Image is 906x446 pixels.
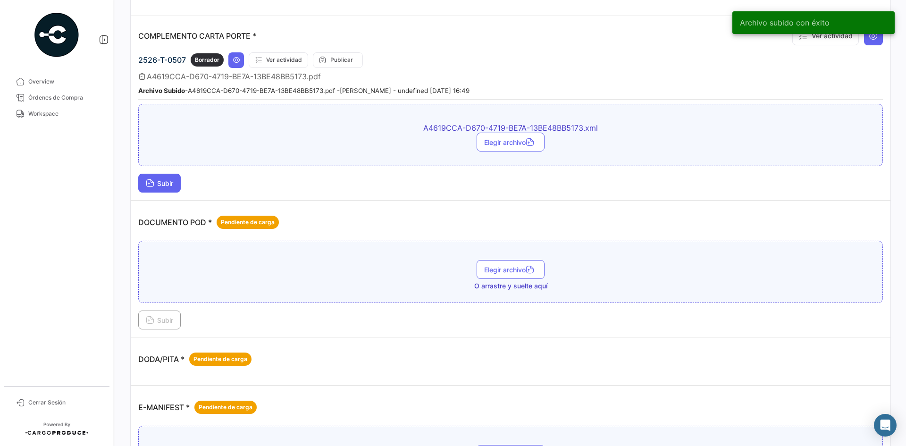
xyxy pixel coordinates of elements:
button: Elegir archivo [477,260,545,279]
p: E-MANIFEST * [138,401,257,414]
a: Órdenes de Compra [8,90,106,106]
a: Workspace [8,106,106,122]
a: Overview [8,74,106,90]
p: COMPLEMENTO CARTA PORTE * [138,31,256,41]
span: Pendiente de carga [221,218,275,227]
span: Elegir archivo [484,138,537,146]
img: powered-by.png [33,11,80,59]
button: Elegir archivo [477,133,545,151]
span: A4619CCA-D670-4719-BE7A-13BE48BB5173.xml [345,123,676,133]
b: Archivo Subido [138,87,185,94]
span: Borrador [195,56,219,64]
button: Subir [138,174,181,193]
span: Subir [146,316,173,324]
p: DODA/PITA * [138,353,252,366]
small: - A4619CCA-D670-4719-BE7A-13BE48BB5173.pdf - [PERSON_NAME] - undefined [DATE] 16:49 [138,87,470,94]
span: Pendiente de carga [199,403,252,412]
span: Archivo subido con éxito [740,18,830,27]
span: Órdenes de Compra [28,93,102,102]
span: O arrastre y suelte aquí [474,281,547,291]
span: Subir [146,179,173,187]
span: A4619CCA-D670-4719-BE7A-13BE48BB5173.pdf [147,72,321,81]
span: Elegir archivo [484,266,537,274]
span: 2526-T-0507 [138,55,186,65]
button: Subir [138,311,181,329]
button: Ver actividad [249,52,308,68]
span: Workspace [28,109,102,118]
span: Pendiente de carga [193,355,247,363]
span: Overview [28,77,102,86]
button: Publicar [313,52,363,68]
div: Abrir Intercom Messenger [874,414,897,437]
p: DOCUMENTO POD * [138,216,279,229]
span: Cerrar Sesión [28,398,102,407]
